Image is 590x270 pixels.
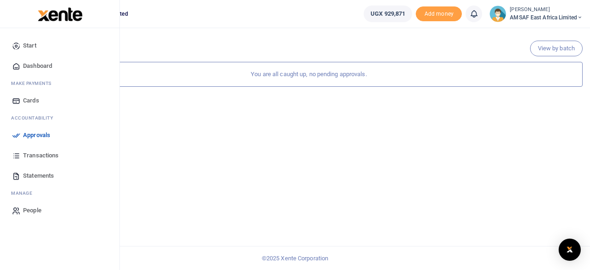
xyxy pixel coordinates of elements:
a: Cards [7,90,112,111]
span: Statements [23,171,54,180]
span: UGX 929,871 [371,9,405,18]
img: profile-user [490,6,506,22]
a: UGX 929,871 [364,6,412,22]
a: Approvals [7,125,112,145]
li: M [7,186,112,200]
span: People [23,206,41,215]
a: View by batch [530,41,583,56]
a: Transactions [7,145,112,166]
a: Start [7,36,112,56]
h4: Pending your approval [35,40,583,50]
li: M [7,76,112,90]
a: People [7,200,112,221]
span: Add money [416,6,462,22]
span: Dashboard [23,61,52,71]
span: Cards [23,96,39,105]
div: Open Intercom Messenger [559,239,581,261]
li: Wallet ballance [360,6,416,22]
span: Transactions [23,151,59,160]
span: Start [23,41,36,50]
a: Statements [7,166,112,186]
div: You are all caught up, no pending approvals. [35,62,583,87]
li: Toup your wallet [416,6,462,22]
span: countability [18,114,53,121]
a: logo-small logo-large logo-large [37,10,83,17]
span: Approvals [23,131,50,140]
span: AMSAF East Africa Limited [510,13,583,22]
a: Dashboard [7,56,112,76]
li: Ac [7,111,112,125]
a: profile-user [PERSON_NAME] AMSAF East Africa Limited [490,6,583,22]
img: logo-large [38,7,83,21]
span: ake Payments [16,80,52,87]
a: Add money [416,10,462,17]
small: [PERSON_NAME] [510,6,583,14]
span: anage [16,190,33,197]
